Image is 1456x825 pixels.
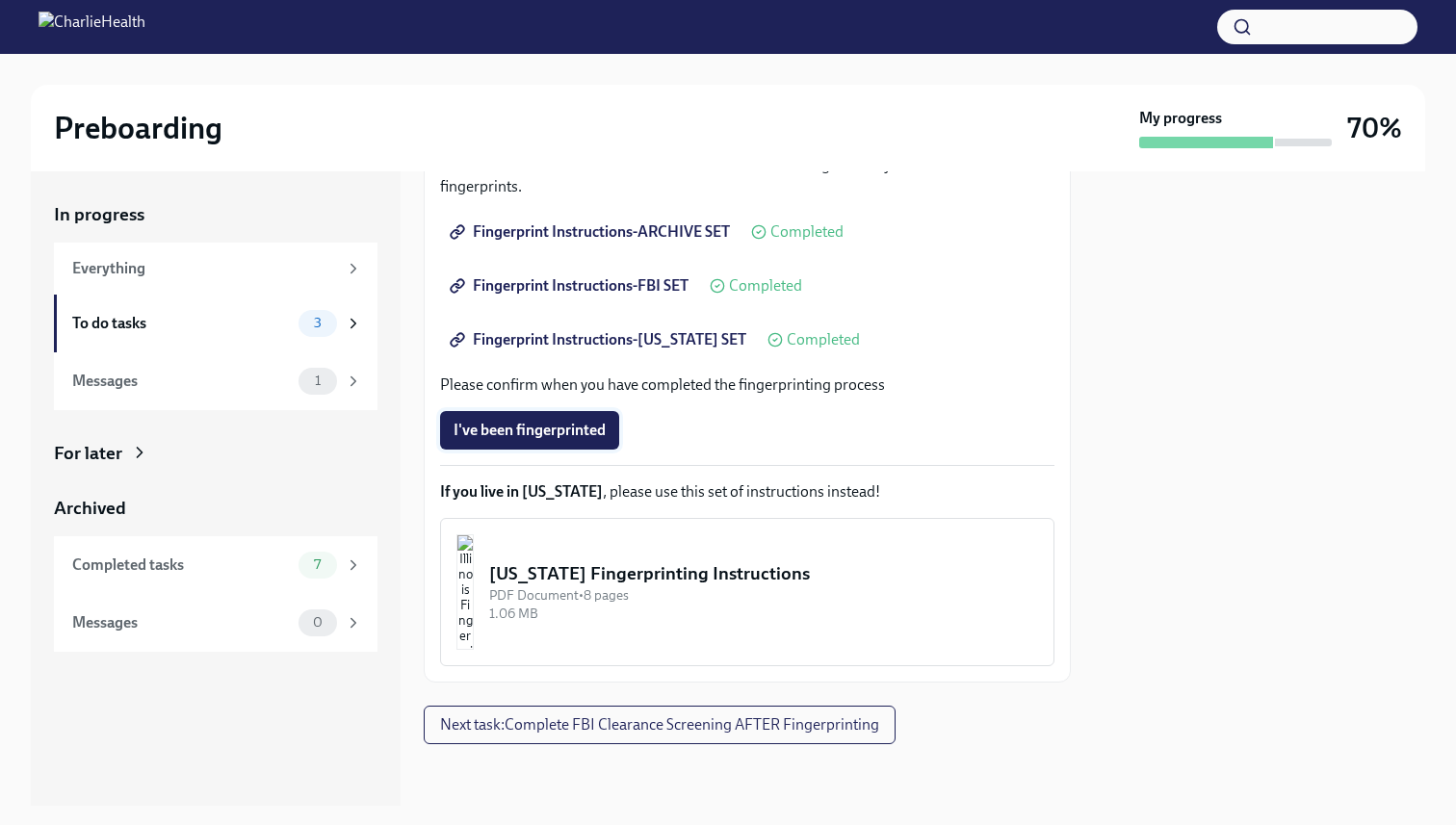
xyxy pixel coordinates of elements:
span: Fingerprint Instructions-FBI SET [454,276,689,296]
div: Messages [72,612,291,633]
a: Fingerprint Instructions-ARCHIVE SET [440,213,743,251]
span: Completed [770,224,844,240]
div: To do tasks [72,313,291,334]
a: Everything [54,243,377,295]
p: , please use this set of instructions instead! [440,481,1054,503]
div: Completed tasks [72,554,291,576]
a: In progress [54,202,377,227]
div: 1.06 MB [489,605,1038,623]
strong: My progress [1139,108,1222,129]
div: Messages [72,371,291,392]
div: PDF Document • 8 pages [489,586,1038,605]
button: [US_STATE] Fingerprinting InstructionsPDF Document•8 pages1.06 MB [440,518,1054,666]
strong: If you live in [US_STATE] [440,482,603,501]
span: Fingerprint Instructions-[US_STATE] SET [454,330,746,349]
span: Fingerprint Instructions-ARCHIVE SET [454,222,730,242]
a: Archived [54,496,377,521]
button: Next task:Complete FBI Clearance Screening AFTER Fingerprinting [424,706,896,744]
div: Everything [72,258,337,279]
a: Fingerprint Instructions-FBI SET [440,267,702,305]
a: To do tasks3 [54,295,377,352]
a: Completed tasks7 [54,536,377,594]
span: Next task : Complete FBI Clearance Screening AFTER Fingerprinting [440,715,879,735]
span: 7 [302,557,332,572]
span: 1 [303,374,332,388]
h2: Preboarding [54,109,222,147]
span: I've been fingerprinted [454,421,606,440]
p: Please see the attached links for visual demos on how to register for your THREE sets of fingerpr... [440,155,1054,197]
p: Please confirm when you have completed the fingerprinting process [440,374,1054,396]
div: For later [54,441,122,466]
div: [US_STATE] Fingerprinting Instructions [489,561,1038,586]
h3: 70% [1347,111,1402,145]
a: Fingerprint Instructions-[US_STATE] SET [440,321,760,359]
button: I've been fingerprinted [440,411,619,450]
span: Completed [729,278,802,294]
span: 3 [302,316,333,330]
a: Messages0 [54,594,377,652]
img: Illinois Fingerprinting Instructions [456,534,474,650]
span: Completed [787,332,860,348]
a: Messages1 [54,352,377,410]
img: CharlieHealth [39,12,145,42]
a: For later [54,441,377,466]
span: 0 [301,615,334,630]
